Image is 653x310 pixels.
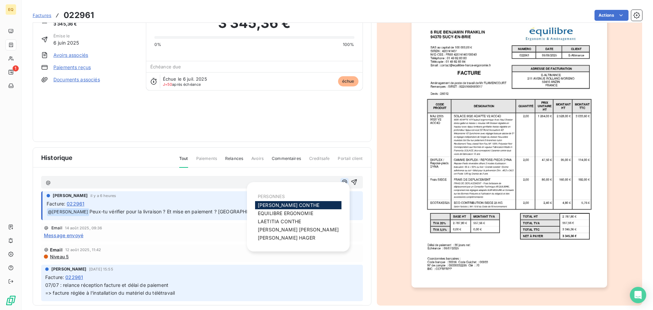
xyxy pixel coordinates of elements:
span: après échéance [163,82,201,86]
span: [PERSON_NAME] HAGER [258,235,315,241]
span: Échue le 6 juil. 2025 [163,76,207,82]
div: EQ [5,4,16,15]
img: invoice_thumbnail [412,11,607,288]
span: Email [50,247,63,252]
span: => facture réglée à l'installation du matériel du télétravail [45,290,175,296]
span: Creditsafe [309,156,330,167]
span: Message envoyé [44,232,83,239]
span: Commentaires [272,156,301,167]
span: Avoirs [251,156,264,167]
span: 0% [154,42,161,48]
span: Émise le [53,33,79,39]
span: Paiements [196,156,217,167]
span: 07/07 : relance réception facture et délai de paiement [45,282,168,288]
span: [PERSON_NAME] [PERSON_NAME] [258,227,339,232]
a: Avoirs associés [53,52,88,59]
span: Facture : [45,274,64,281]
span: 022961 [67,200,84,207]
a: Documents associés [53,76,100,83]
span: Niveau 5 [49,254,69,259]
span: Email [51,226,62,230]
span: 3 345,36 € [218,13,291,33]
span: [DATE] 15:55 [89,267,113,271]
span: Factures [33,13,51,18]
span: 022961 [65,274,83,281]
span: [PERSON_NAME] [53,193,88,199]
span: @ [46,179,51,185]
span: il y a 6 heures [90,194,116,198]
span: 3 345,36 € [53,21,81,28]
span: PERSONNES [258,194,285,199]
span: J+50 [163,82,172,87]
span: [PERSON_NAME] [51,266,86,272]
a: Paiements reçus [53,64,91,71]
span: Facture : [47,200,65,207]
span: Portail client [338,156,363,167]
a: 1 [5,67,16,78]
span: 100% [343,42,354,48]
h3: 022961 [64,9,94,21]
span: @ [PERSON_NAME] [47,208,89,216]
span: Tout [179,156,188,168]
span: EQUILIBRE ERGONOMIE [258,210,313,216]
a: Factures [33,12,51,19]
span: [PERSON_NAME] CONTHE [258,202,319,208]
div: Open Intercom Messenger [630,287,646,303]
button: Actions [595,10,629,21]
span: échue [338,76,358,86]
span: LAETITIA CONTHE [258,218,301,224]
span: Relances [225,156,243,167]
span: Historique [41,153,73,162]
span: 12 août 2025, 11:42 [65,248,101,252]
span: Peux-tu vérifier pour la livraison ? Et mise en paiement ? [GEOGRAPHIC_DATA] [89,209,267,214]
span: 1 [13,65,19,71]
span: 6 juin 2025 [53,39,79,46]
span: 14 août 2025, 09:36 [65,226,102,230]
span: Échéance due [150,64,181,69]
img: Logo LeanPay [5,295,16,306]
